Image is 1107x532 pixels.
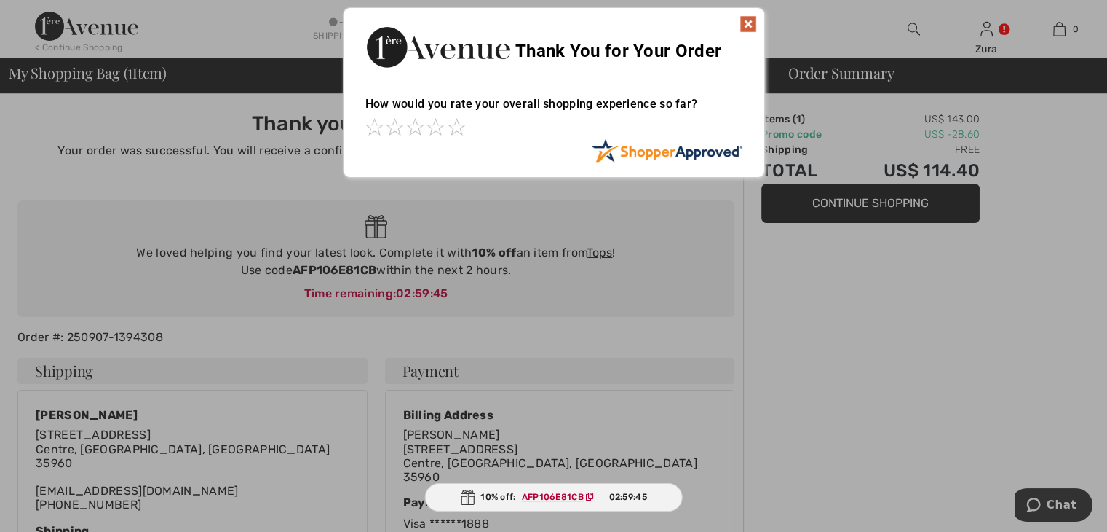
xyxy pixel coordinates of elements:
[515,41,721,61] span: Thank You for Your Order
[739,15,757,33] img: x
[365,23,511,71] img: Thank You for Your Order
[608,490,646,504] span: 02:59:45
[424,483,683,512] div: 10% off:
[365,82,742,138] div: How would you rate your overall shopping experience so far?
[460,490,475,505] img: Gift.svg
[32,10,62,23] span: Chat
[522,492,584,502] ins: AFP106E81CB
